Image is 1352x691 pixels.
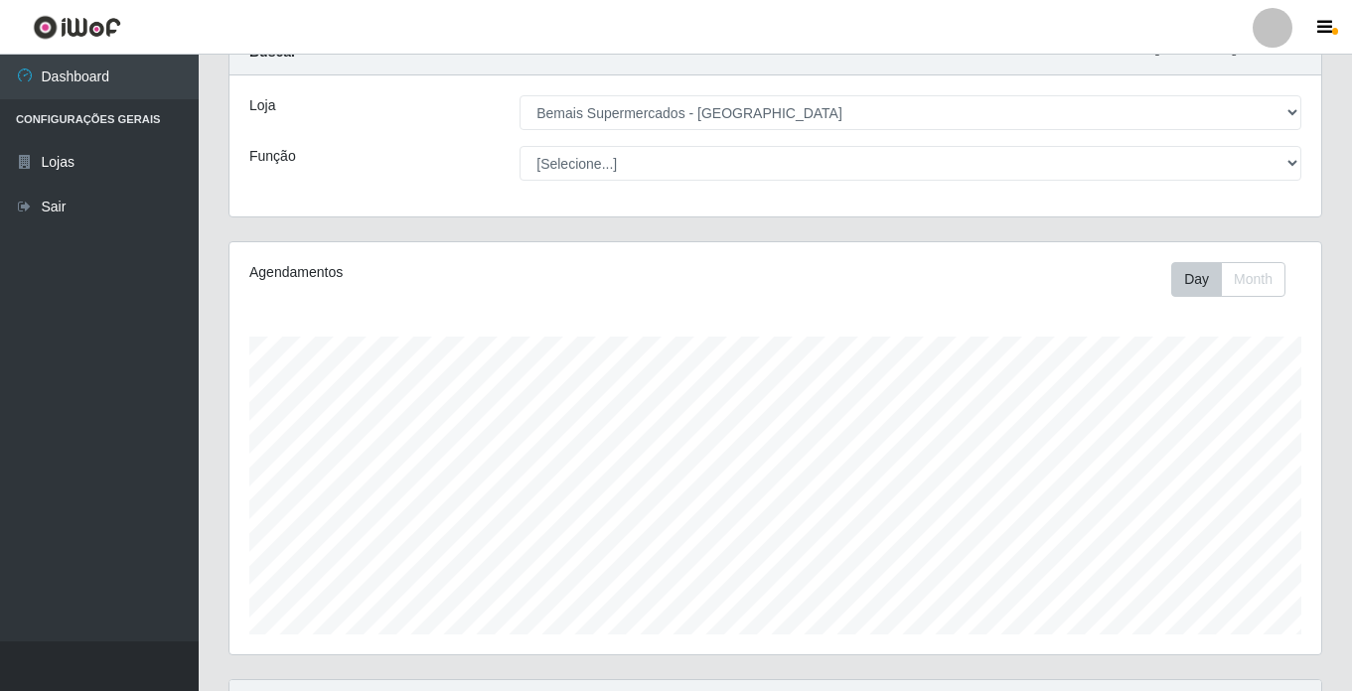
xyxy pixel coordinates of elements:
[249,95,275,116] label: Loja
[249,146,296,167] label: Função
[1171,262,1222,297] button: Day
[1171,262,1301,297] div: Toolbar with button groups
[1171,262,1285,297] div: First group
[249,262,671,283] div: Agendamentos
[33,15,121,40] img: CoreUI Logo
[1221,262,1285,297] button: Month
